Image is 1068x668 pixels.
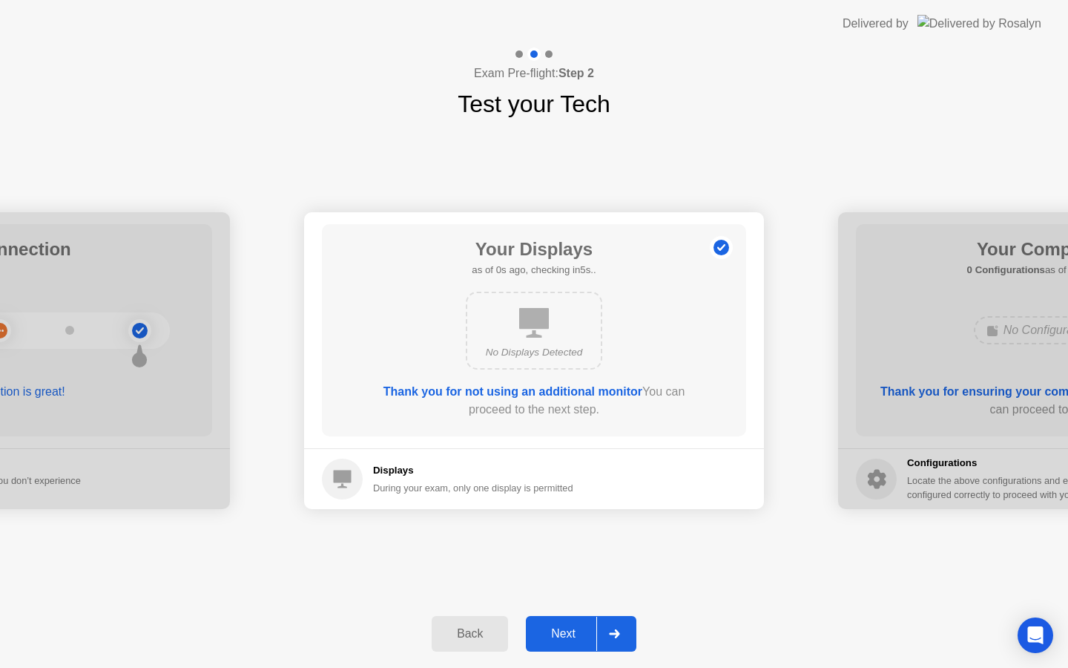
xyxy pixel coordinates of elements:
[373,463,573,478] h5: Displays
[917,15,1041,32] img: Delivered by Rosalyn
[472,236,596,263] h1: Your Displays
[472,263,596,278] h5: as of 0s ago, checking in5s..
[458,86,610,122] h1: Test your Tech
[383,385,642,398] b: Thank you for not using an additional monitor
[436,627,504,641] div: Back
[364,383,704,419] div: You can proceed to the next step.
[1018,618,1053,653] div: Open Intercom Messenger
[474,65,594,82] h4: Exam Pre-flight:
[479,345,589,360] div: No Displays Detected
[373,481,573,495] div: During your exam, only one display is permitted
[843,15,909,33] div: Delivered by
[432,616,508,652] button: Back
[558,67,594,79] b: Step 2
[526,616,636,652] button: Next
[530,627,596,641] div: Next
